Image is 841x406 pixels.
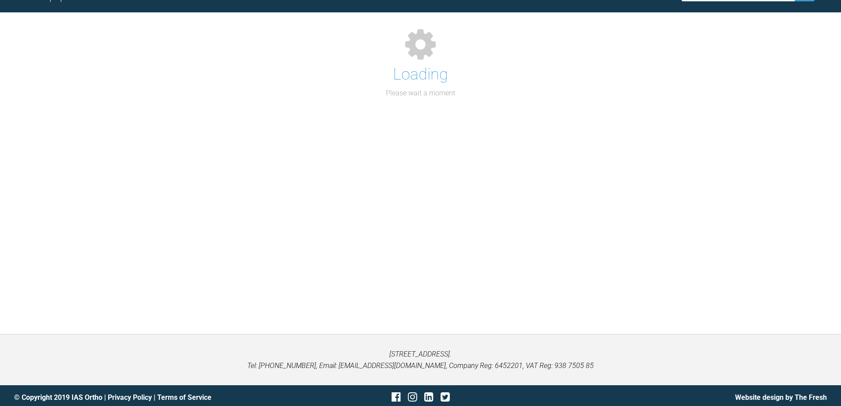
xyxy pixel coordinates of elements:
div: © Copyright 2019 IAS Ortho | | [14,392,285,403]
a: Website design by The Fresh [735,393,827,402]
a: Terms of Service [157,393,211,402]
a: Privacy Policy [108,393,152,402]
p: [STREET_ADDRESS]. Tel: [PHONE_NUMBER], Email: [EMAIL_ADDRESS][DOMAIN_NAME], Company Reg: 6452201,... [14,349,827,371]
h1: Loading [393,62,448,87]
p: Please wait a moment [386,87,455,99]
